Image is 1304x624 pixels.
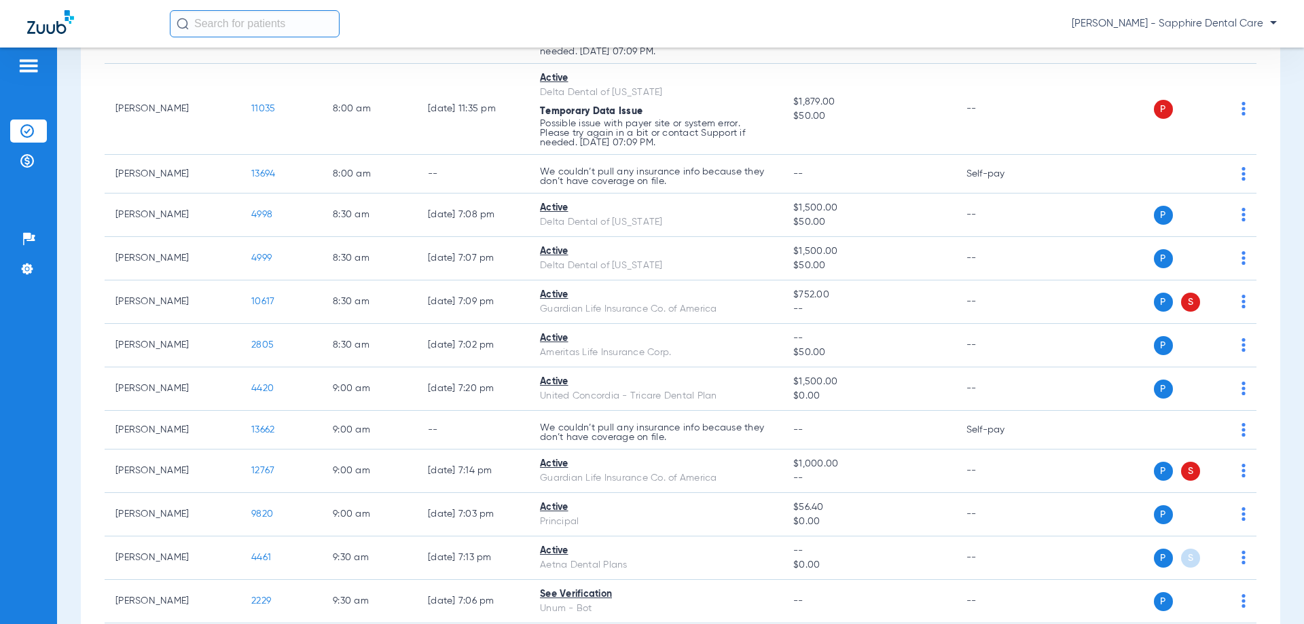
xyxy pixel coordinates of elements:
span: $50.00 [793,346,944,360]
span: $0.00 [793,558,944,572]
span: P [1154,462,1173,481]
span: $0.00 [793,389,944,403]
img: group-dot-blue.svg [1242,423,1246,437]
span: 13662 [251,425,274,435]
span: [PERSON_NAME] - Sapphire Dental Care [1072,17,1277,31]
td: 8:00 AM [322,64,417,155]
td: [DATE] 7:07 PM [417,237,529,280]
span: 4420 [251,384,274,393]
img: group-dot-blue.svg [1242,464,1246,477]
span: 2229 [251,596,271,606]
td: [PERSON_NAME] [105,64,240,155]
div: Active [540,288,772,302]
td: [DATE] 7:13 PM [417,536,529,580]
span: $752.00 [793,288,944,302]
span: $1,000.00 [793,457,944,471]
span: -- [793,331,944,346]
span: 4999 [251,253,272,263]
td: 9:30 AM [322,580,417,623]
td: [DATE] 7:09 PM [417,280,529,324]
td: 8:30 AM [322,324,417,367]
div: Ameritas Life Insurance Corp. [540,346,772,360]
span: -- [793,596,803,606]
td: Self-pay [956,411,1047,449]
span: P [1154,293,1173,312]
td: [PERSON_NAME] [105,367,240,411]
td: 8:30 AM [322,237,417,280]
td: 9:30 AM [322,536,417,580]
div: Active [540,375,772,389]
iframe: Chat Widget [1236,559,1304,624]
span: 12767 [251,466,274,475]
td: [PERSON_NAME] [105,324,240,367]
span: 11035 [251,104,275,113]
td: -- [956,237,1047,280]
span: $50.00 [793,109,944,124]
img: group-dot-blue.svg [1242,251,1246,265]
td: Self-pay [956,155,1047,194]
div: Active [540,544,772,558]
p: We couldn’t pull any insurance info because they don’t have coverage on file. [540,167,772,186]
td: [DATE] 7:08 PM [417,194,529,237]
p: Possible issue with payer site or system error. Please try again in a bit or contact Support if n... [540,119,772,147]
div: Aetna Dental Plans [540,558,772,572]
td: -- [417,155,529,194]
img: group-dot-blue.svg [1242,382,1246,395]
img: Search Icon [177,18,189,30]
span: $50.00 [793,259,944,273]
div: Active [540,201,772,215]
div: Active [540,500,772,515]
span: 4461 [251,553,271,562]
span: 2805 [251,340,274,350]
img: group-dot-blue.svg [1242,507,1246,521]
img: group-dot-blue.svg [1242,338,1246,352]
span: $1,879.00 [793,95,944,109]
span: $1,500.00 [793,244,944,259]
span: 10617 [251,297,274,306]
td: [PERSON_NAME] [105,194,240,237]
img: group-dot-blue.svg [1242,295,1246,308]
div: Guardian Life Insurance Co. of America [540,471,772,485]
td: [PERSON_NAME] [105,237,240,280]
div: Active [540,244,772,259]
td: -- [956,194,1047,237]
td: [PERSON_NAME] [105,580,240,623]
td: -- [956,536,1047,580]
td: 8:30 AM [322,194,417,237]
td: [DATE] 7:14 PM [417,449,529,493]
td: [PERSON_NAME] [105,280,240,324]
input: Search for patients [170,10,340,37]
span: $50.00 [793,215,944,230]
td: [DATE] 11:35 PM [417,64,529,155]
span: 13694 [251,169,275,179]
span: S [1181,293,1200,312]
td: [DATE] 7:03 PM [417,493,529,536]
span: -- [793,302,944,316]
td: -- [956,449,1047,493]
img: group-dot-blue.svg [1242,102,1246,115]
td: [DATE] 7:06 PM [417,580,529,623]
div: Delta Dental of [US_STATE] [540,215,772,230]
div: Delta Dental of [US_STATE] [540,259,772,273]
span: $1,500.00 [793,201,944,215]
span: -- [793,471,944,485]
img: hamburger-icon [18,58,39,74]
td: [PERSON_NAME] [105,155,240,194]
td: 8:00 AM [322,155,417,194]
td: [DATE] 7:20 PM [417,367,529,411]
td: [PERSON_NAME] [105,449,240,493]
span: 9820 [251,509,273,519]
span: 4998 [251,210,272,219]
img: group-dot-blue.svg [1242,167,1246,181]
div: Principal [540,515,772,529]
td: -- [956,64,1047,155]
span: -- [793,169,803,179]
div: Delta Dental of [US_STATE] [540,86,772,100]
td: -- [956,367,1047,411]
span: Temporary Data Issue [540,107,642,116]
td: 9:00 AM [322,493,417,536]
span: $56.40 [793,500,944,515]
span: P [1154,549,1173,568]
td: -- [417,411,529,449]
td: 9:00 AM [322,367,417,411]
